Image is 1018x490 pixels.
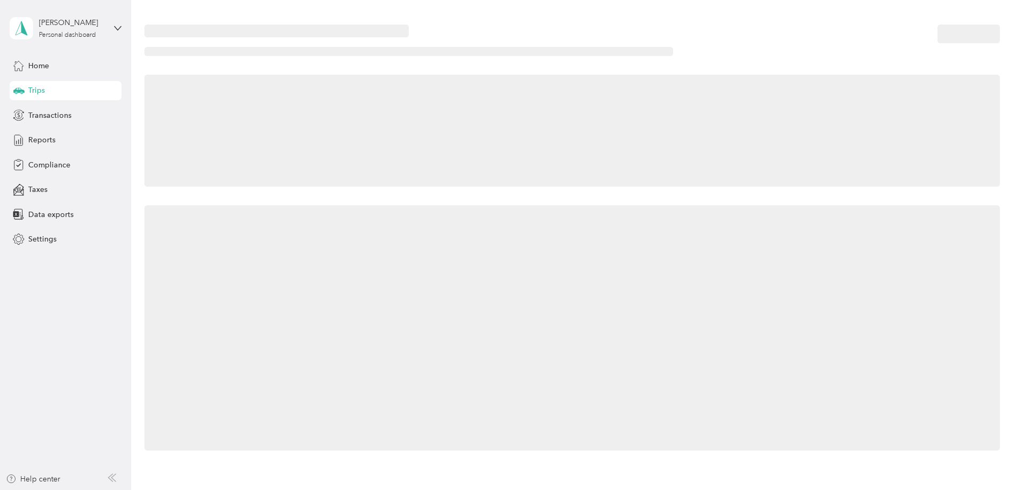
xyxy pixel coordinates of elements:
span: Data exports [28,209,74,220]
div: [PERSON_NAME] [39,17,106,28]
span: Taxes [28,184,47,195]
button: Help center [6,473,60,485]
span: Trips [28,85,45,96]
span: Home [28,60,49,71]
span: Transactions [28,110,71,121]
span: Compliance [28,159,70,171]
iframe: Everlance-gr Chat Button Frame [958,430,1018,490]
span: Settings [28,234,56,245]
span: Reports [28,134,55,146]
div: Personal dashboard [39,32,96,38]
